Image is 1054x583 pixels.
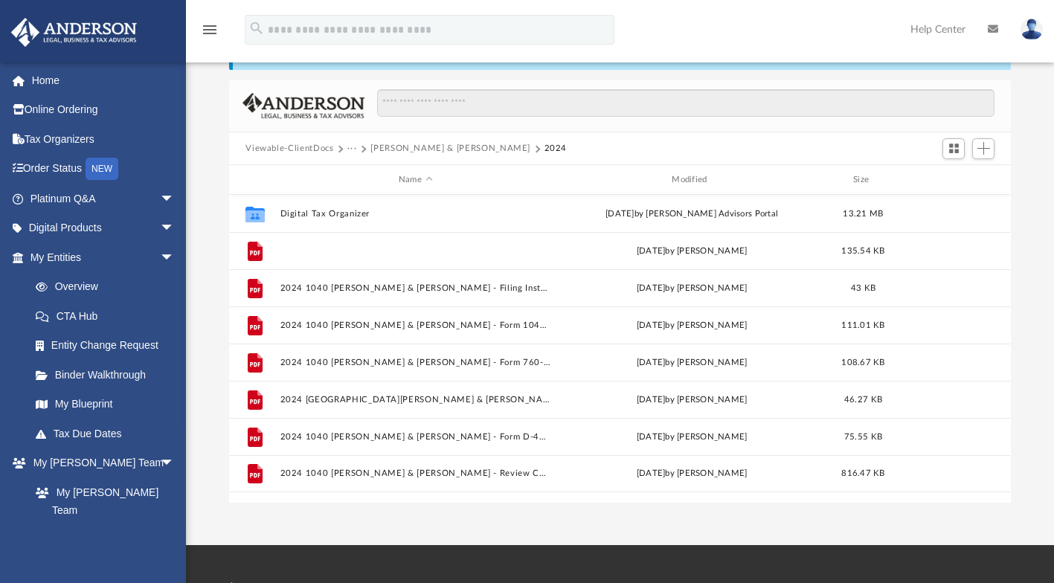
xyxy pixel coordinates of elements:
[160,242,190,273] span: arrow_drop_down
[10,65,197,95] a: Home
[10,242,197,272] a: My Entitiesarrow_drop_down
[21,419,197,448] a: Tax Due Dates
[21,477,182,525] a: My [PERSON_NAME] Team
[557,207,827,221] div: [DATE] by [PERSON_NAME] Advisors Portal
[7,18,141,47] img: Anderson Advisors Platinum Portal
[280,283,550,293] button: 2024 1040 [PERSON_NAME] & [PERSON_NAME] - Filing Instructions.pdf
[10,448,190,478] a: My [PERSON_NAME] Teamarrow_drop_down
[842,247,885,255] span: 135.54 KB
[10,213,197,243] a: Digital Productsarrow_drop_down
[557,319,827,332] div: [DATE] by [PERSON_NAME]
[557,356,827,370] div: [DATE] by [PERSON_NAME]
[21,272,197,302] a: Overview
[557,245,827,258] div: [DATE] by [PERSON_NAME]
[370,142,530,155] button: [PERSON_NAME] & [PERSON_NAME]
[972,138,994,159] button: Add
[280,321,550,330] button: 2024 1040 [PERSON_NAME] & [PERSON_NAME] - Form 1040-ES Estimated Tax Voucher.pdf
[21,525,190,573] a: [PERSON_NAME] System
[544,142,568,155] button: 2024
[377,89,994,117] input: Search files and folders
[10,154,197,184] a: Order StatusNEW
[556,173,827,187] div: Modified
[347,142,357,155] button: ···
[280,395,550,405] button: 2024 [GEOGRAPHIC_DATA][PERSON_NAME] & [PERSON_NAME] - Form 760-PMT Payment Voucher.pdf
[557,431,827,444] div: [DATE] by [PERSON_NAME]
[280,358,550,367] button: 2024 1040 [PERSON_NAME] & [PERSON_NAME] - Form 760-ES Estimated Tax Voucher.pdf
[280,469,550,479] button: 2024 1040 [PERSON_NAME] & [PERSON_NAME] - Review Copy.pdf
[21,301,197,331] a: CTA Hub
[843,210,884,218] span: 13.21 MB
[21,331,197,361] a: Entity Change Request
[10,95,197,125] a: Online Ordering
[844,396,882,404] span: 46.27 KB
[851,284,875,292] span: 43 KB
[280,209,550,219] button: Digital Tax Organizer
[842,358,885,367] span: 108.67 KB
[160,213,190,244] span: arrow_drop_down
[842,469,885,477] span: 816.47 KB
[557,282,827,295] div: [DATE] by [PERSON_NAME]
[248,20,265,36] i: search
[842,321,885,329] span: 111.01 KB
[160,448,190,479] span: arrow_drop_down
[844,433,882,441] span: 75.55 KB
[557,393,827,407] div: [DATE] by [PERSON_NAME]
[229,195,1010,503] div: grid
[10,124,197,154] a: Tax Organizers
[1021,19,1043,40] img: User Pic
[21,390,190,419] a: My Blueprint
[160,184,190,214] span: arrow_drop_down
[201,28,219,39] a: menu
[236,173,273,187] div: id
[201,21,219,39] i: menu
[86,158,118,180] div: NEW
[21,360,197,390] a: Binder Walkthrough
[942,138,965,159] button: Switch to Grid View
[834,173,893,187] div: Size
[10,184,197,213] a: Platinum Q&Aarrow_drop_down
[245,142,333,155] button: Viewable-ClientDocs
[280,173,550,187] div: Name
[280,432,550,442] button: 2024 1040 [PERSON_NAME] & [PERSON_NAME] - Form D-400V Payment Voucher.pdf
[557,467,827,480] div: [DATE] by [PERSON_NAME]
[280,246,550,256] button: 2024 1040 [PERSON_NAME] & [PERSON_NAME] - e-file authorization - please sign.pdf
[900,173,1004,187] div: id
